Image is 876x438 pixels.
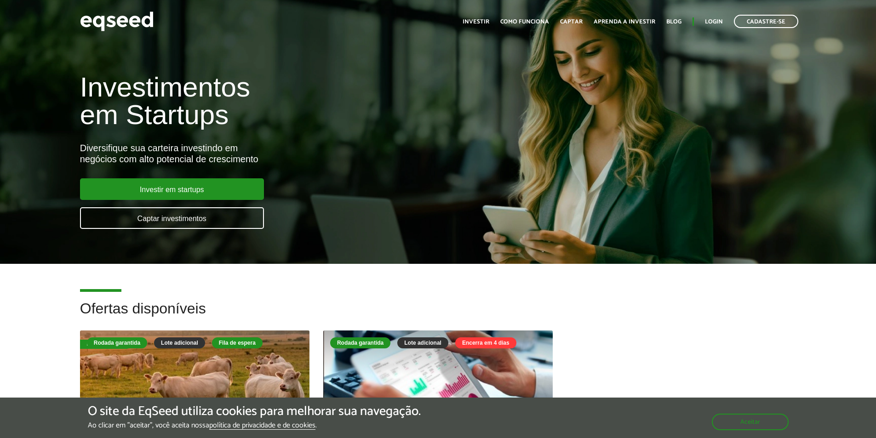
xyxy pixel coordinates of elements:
[560,19,583,25] a: Captar
[705,19,723,25] a: Login
[87,337,147,348] div: Rodada garantida
[397,337,448,348] div: Lote adicional
[154,337,205,348] div: Lote adicional
[455,337,516,348] div: Encerra em 4 dias
[594,19,655,25] a: Aprenda a investir
[80,301,796,330] h2: Ofertas disponíveis
[88,404,421,419] h5: O site da EqSeed utiliza cookies para melhorar sua navegação.
[734,15,798,28] a: Cadastre-se
[330,337,390,348] div: Rodada garantida
[80,207,264,229] a: Captar investimentos
[80,74,504,129] h1: Investimentos em Startups
[80,142,504,165] div: Diversifique sua carteira investindo em negócios com alto potencial de crescimento
[666,19,681,25] a: Blog
[463,19,489,25] a: Investir
[500,19,549,25] a: Como funciona
[80,178,264,200] a: Investir em startups
[712,414,789,430] button: Aceitar
[80,340,132,349] div: Fila de espera
[212,337,263,348] div: Fila de espera
[88,421,421,430] p: Ao clicar em "aceitar", você aceita nossa .
[209,422,315,430] a: política de privacidade e de cookies
[80,9,154,34] img: EqSeed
